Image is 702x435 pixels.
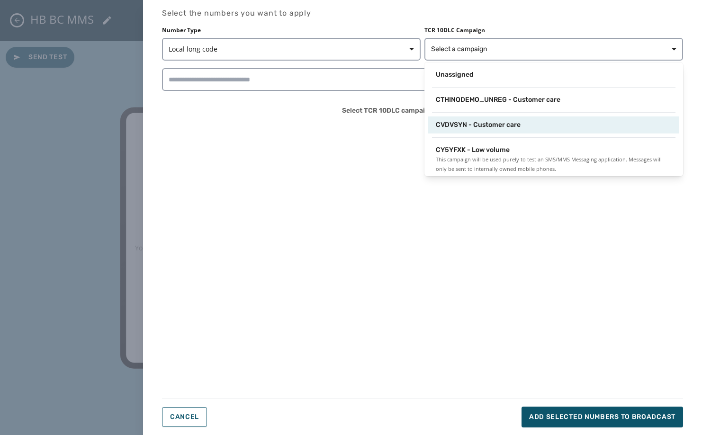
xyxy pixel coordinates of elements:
button: Select a campaign [424,38,683,61]
span: This campaign will be used purely to test an SMS/MMS Messaging application. Messages will only be... [436,155,672,174]
span: CTHINQDEMO_UNREG - Customer care [436,95,560,105]
span: CVDVSYN - Customer care [436,120,521,130]
span: Unassigned [436,70,474,80]
span: Select a campaign [431,44,487,54]
span: CY5YFXK - Low volume [436,145,510,155]
div: Select a campaign [424,62,683,176]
